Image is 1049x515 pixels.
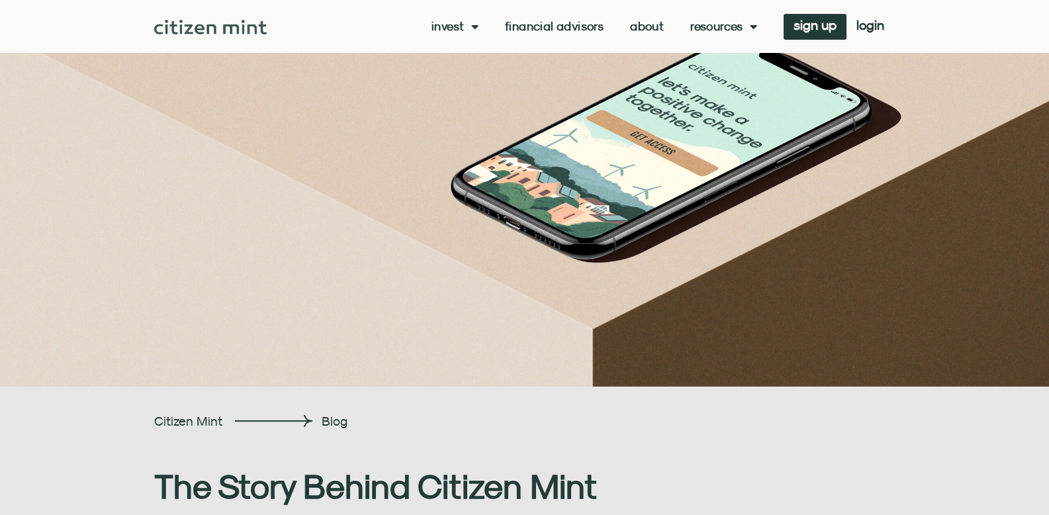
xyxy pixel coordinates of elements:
img: Citizen Mint [154,20,267,34]
nav: Menu [432,20,757,33]
span: sign up [794,21,837,30]
span: login [856,21,884,30]
a: sign up [784,14,846,40]
h2: Citizen Mint [154,413,226,430]
a: Invest [432,20,479,33]
a: Financial Advisors [505,20,604,33]
a: About [630,20,664,33]
a: Resources [690,20,757,33]
a: login [846,14,894,40]
h2: The Story Behind Citizen Mint [154,469,664,503]
h2: Blog [322,413,660,430]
